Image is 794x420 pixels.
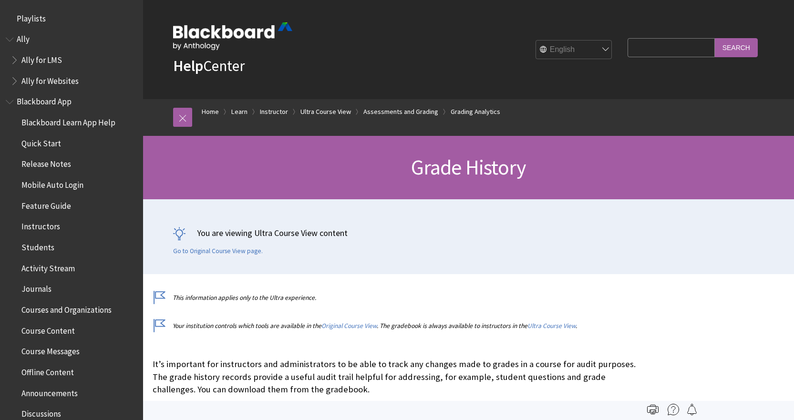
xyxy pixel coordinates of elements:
[6,10,137,27] nav: Book outline for Playlists
[17,31,30,44] span: Ally
[173,22,292,50] img: Blackboard by Anthology
[321,322,377,330] a: Original Course View
[21,323,75,336] span: Course Content
[21,406,61,419] span: Discussions
[21,52,62,65] span: Ally for LMS
[21,156,71,169] span: Release Notes
[527,322,576,330] a: Ultra Course View
[17,10,46,23] span: Playlists
[173,56,245,75] a: HelpCenter
[300,106,351,118] a: Ultra Course View
[21,239,54,252] span: Students
[21,281,52,294] span: Journals
[21,114,115,127] span: Blackboard Learn App Help
[411,154,526,180] span: Grade History
[21,135,61,148] span: Quick Start
[260,106,288,118] a: Instructor
[715,38,758,57] input: Search
[21,385,78,398] span: Announcements
[21,73,79,86] span: Ally for Websites
[21,198,71,211] span: Feature Guide
[153,358,643,396] p: It’s important for instructors and administrators to be able to track any changes made to grades ...
[21,344,80,357] span: Course Messages
[363,106,438,118] a: Assessments and Grading
[647,404,659,415] img: Print
[173,56,203,75] strong: Help
[21,219,60,232] span: Instructors
[6,31,137,89] nav: Book outline for Anthology Ally Help
[21,302,112,315] span: Courses and Organizations
[21,177,83,190] span: Mobile Auto Login
[231,106,247,118] a: Learn
[686,404,698,415] img: Follow this page
[202,106,219,118] a: Home
[153,293,643,302] p: This information applies only to the Ultra experience.
[451,106,500,118] a: Grading Analytics
[153,321,643,330] p: Your institution controls which tools are available in the . The gradebook is always available to...
[21,364,74,377] span: Offline Content
[17,94,72,107] span: Blackboard App
[21,260,75,273] span: Activity Stream
[536,41,612,60] select: Site Language Selector
[668,404,679,415] img: More help
[173,227,764,239] p: You are viewing Ultra Course View content
[173,247,263,256] a: Go to Original Course View page.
